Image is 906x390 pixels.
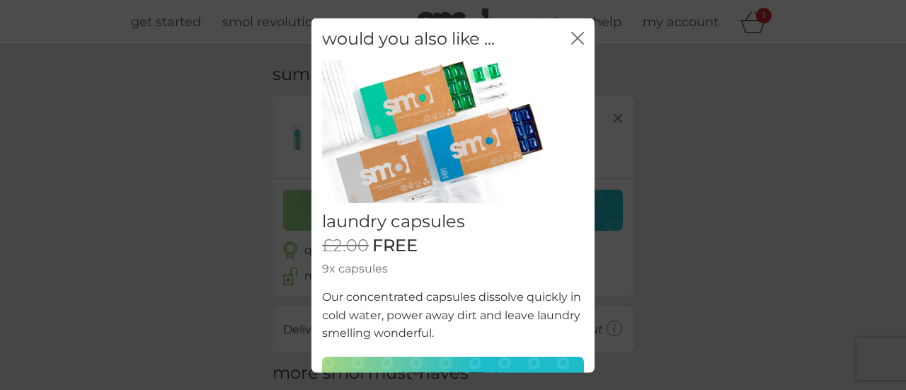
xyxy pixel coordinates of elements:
span: £2.00 [322,235,369,256]
p: Our concentrated capsules dissolve quickly in cold water, power away dirt and leave laundry smell... [322,288,584,343]
p: 9x capsules [322,259,584,277]
h2: would you also like ... [322,28,495,49]
p: GET FREE TRIAL [397,365,510,388]
span: FREE [372,235,418,256]
h2: laundry capsules [322,211,584,231]
button: close [571,31,584,46]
